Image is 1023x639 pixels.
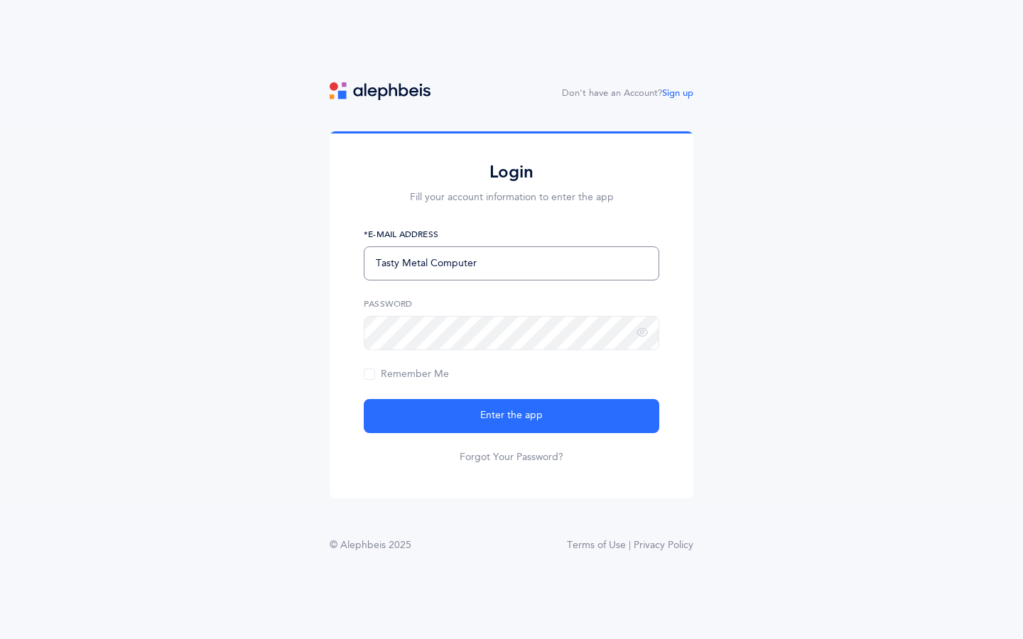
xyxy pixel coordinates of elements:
[562,87,693,101] div: Don't have an Account?
[330,538,411,553] div: © Alephbeis 2025
[364,297,659,310] label: Password
[364,399,659,433] button: Enter the app
[364,161,659,183] h2: Login
[567,538,693,553] a: Terms of Use | Privacy Policy
[662,88,693,98] a: Sign up
[330,82,431,100] img: logo.svg
[364,190,659,205] p: Fill your account information to enter the app
[480,408,543,423] span: Enter the app
[364,228,659,241] label: *E-Mail Address
[460,450,563,464] a: Forgot Your Password?
[364,368,449,380] span: Remember Me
